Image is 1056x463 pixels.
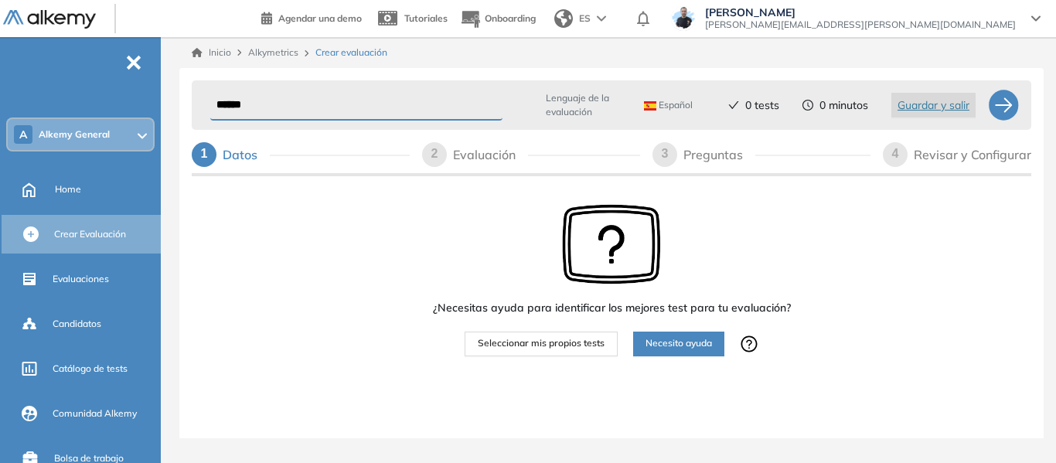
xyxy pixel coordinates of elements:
span: Home [55,182,81,196]
span: ¿Necesitas ayuda para identificar los mejores test para tu evaluación? [433,300,791,316]
span: Tutoriales [404,12,448,24]
div: 1Datos [192,142,410,167]
img: ESP [644,101,656,111]
button: Onboarding [460,2,536,36]
span: 0 tests [745,97,779,114]
span: Crear evaluación [315,46,387,60]
div: Preguntas [683,142,755,167]
a: Agendar una demo [261,8,362,26]
span: Seleccionar mis propios tests [478,336,605,351]
span: 3 [662,147,669,160]
div: Datos [223,142,270,167]
a: Inicio [192,46,231,60]
span: Alkemy General [39,128,110,141]
button: Seleccionar mis propios tests [465,332,618,356]
span: Catálogo de tests [53,362,128,376]
span: Agendar una demo [278,12,362,24]
span: [PERSON_NAME][EMAIL_ADDRESS][PERSON_NAME][DOMAIN_NAME] [705,19,1016,31]
span: 2 [431,147,438,160]
span: Crear Evaluación [54,227,126,241]
span: [PERSON_NAME] [705,6,1016,19]
img: world [554,9,573,28]
span: Español [644,99,693,111]
span: Comunidad Alkemy [53,407,137,420]
span: A [19,128,27,141]
span: Necesito ayuda [646,336,712,351]
span: 1 [201,147,208,160]
button: Guardar y salir [891,93,976,117]
div: Revisar y Configurar [914,142,1031,167]
span: Candidatos [53,317,101,331]
span: Guardar y salir [898,97,969,114]
span: 4 [892,147,899,160]
span: Lenguaje de la evaluación [546,91,622,119]
button: Necesito ayuda [633,332,724,356]
div: Evaluación [453,142,528,167]
span: check [728,100,739,111]
img: Logo [3,10,96,29]
span: Evaluaciones [53,272,109,286]
span: clock-circle [802,100,813,111]
span: Alkymetrics [248,46,298,58]
span: Onboarding [485,12,536,24]
span: 0 minutos [819,97,868,114]
img: arrow [597,15,606,22]
span: ES [579,12,591,26]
